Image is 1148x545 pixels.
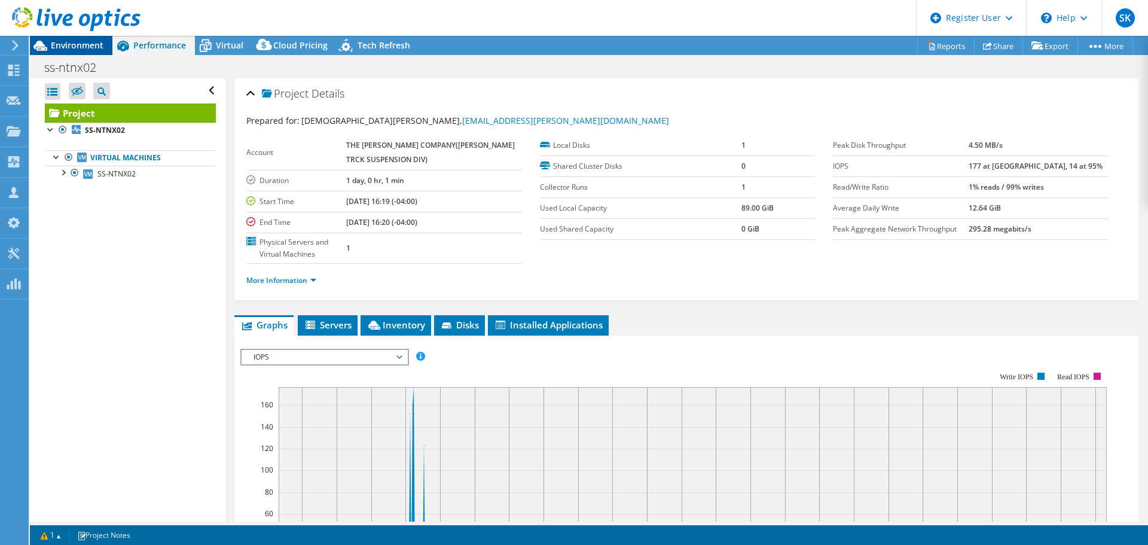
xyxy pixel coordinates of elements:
[833,202,969,214] label: Average Daily Write
[741,224,759,234] b: 0 GiB
[261,465,273,475] text: 100
[741,203,774,213] b: 89.00 GiB
[69,528,139,543] a: Project Notes
[246,175,346,187] label: Duration
[45,150,216,166] a: Virtual Machines
[741,140,746,150] b: 1
[265,487,273,497] text: 80
[833,139,969,151] label: Peak Disk Throughput
[1041,13,1052,23] svg: \n
[1058,373,1090,381] text: Read IOPS
[97,169,136,179] span: SS-NTNX02
[39,61,115,74] h1: ss-ntnx02
[358,39,410,51] span: Tech Refresh
[248,350,401,364] span: IOPS
[917,36,975,55] a: Reports
[45,123,216,138] a: SS-NTNX02
[246,275,316,285] a: More Information
[440,319,479,331] span: Disks
[540,160,741,172] label: Shared Cluster Disks
[51,39,103,51] span: Environment
[741,182,746,192] b: 1
[741,161,746,171] b: 0
[540,139,741,151] label: Local Disks
[346,175,404,185] b: 1 day, 0 hr, 1 min
[216,39,243,51] span: Virtual
[969,182,1044,192] b: 1% reads / 99% writes
[1077,36,1133,55] a: More
[1022,36,1078,55] a: Export
[45,103,216,123] a: Project
[833,223,969,235] label: Peak Aggregate Network Throughput
[494,319,603,331] span: Installed Applications
[246,115,300,126] label: Prepared for:
[367,319,425,331] span: Inventory
[304,319,352,331] span: Servers
[540,223,741,235] label: Used Shared Capacity
[1000,373,1033,381] text: Write IOPS
[265,509,273,519] text: 60
[262,88,309,100] span: Project
[346,196,417,206] b: [DATE] 16:19 (-04:00)
[540,202,741,214] label: Used Local Capacity
[833,160,969,172] label: IOPS
[346,243,350,253] b: 1
[312,86,344,101] span: Details
[261,400,273,410] text: 160
[346,217,417,227] b: [DATE] 16:20 (-04:00)
[133,39,186,51] span: Performance
[462,115,669,126] a: [EMAIL_ADDRESS][PERSON_NAME][DOMAIN_NAME]
[85,125,125,135] b: SS-NTNX02
[246,236,346,260] label: Physical Servers and Virtual Machines
[246,196,346,208] label: Start Time
[246,147,346,159] label: Account
[346,140,515,165] b: THE [PERSON_NAME] COMPANY([PERSON_NAME] TRCK SUSPENSION DIV)
[833,181,969,193] label: Read/Write Ratio
[540,181,741,193] label: Collector Runs
[32,528,69,543] a: 1
[273,39,328,51] span: Cloud Pricing
[1116,8,1135,28] span: SK
[246,217,346,229] label: End Time
[969,203,1001,213] b: 12.64 GiB
[301,115,669,126] span: [DEMOGRAPHIC_DATA][PERSON_NAME],
[969,161,1103,171] b: 177 at [GEOGRAPHIC_DATA], 14 at 95%
[261,443,273,453] text: 120
[969,224,1031,234] b: 295.28 megabits/s
[240,319,288,331] span: Graphs
[45,166,216,181] a: SS-NTNX02
[969,140,1003,150] b: 4.50 MB/s
[974,36,1023,55] a: Share
[261,422,273,432] text: 140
